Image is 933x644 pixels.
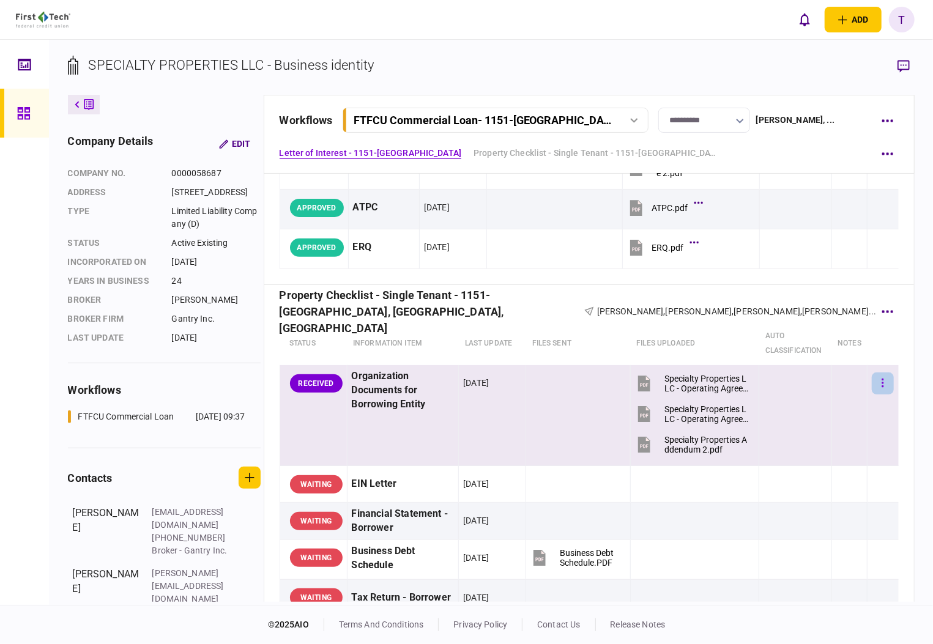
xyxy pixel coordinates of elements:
[196,410,245,423] div: [DATE] 09:37
[630,322,759,365] th: Files uploaded
[78,410,174,423] div: FTFCU Commercial Loan
[290,549,343,567] div: WAITING
[597,305,877,318] div: Adele Copp
[68,186,160,199] div: address
[463,514,489,527] div: [DATE]
[268,618,324,631] div: © 2025 AIO
[635,369,749,397] button: Specialty Properties LLC - Operating Agreement First Amendment.pdf
[459,322,526,365] th: last update
[352,470,455,498] div: EIN Letter
[352,369,455,412] div: Organization Documents for Borrowing Entity
[152,544,232,557] div: Broker - Gantry Inc.
[73,567,140,631] div: [PERSON_NAME]
[152,567,232,605] div: [PERSON_NAME][EMAIL_ADDRESS][DOMAIN_NAME]
[172,186,261,199] div: [STREET_ADDRESS]
[172,167,261,180] div: 0000058687
[526,322,631,365] th: files sent
[597,306,664,316] span: [PERSON_NAME]
[734,306,801,316] span: [PERSON_NAME]
[627,194,700,221] button: ATPC.pdf
[635,431,749,458] button: Specialty Properties Addendum 2.pdf
[172,256,261,268] div: [DATE]
[352,507,455,535] div: Financial Statement - Borrower
[172,275,261,287] div: 24
[664,374,749,393] div: Specialty Properties LLC - Operating Agreement First Amendment.pdf
[68,470,113,486] div: contacts
[68,331,160,344] div: last update
[290,588,343,607] div: WAITING
[664,306,666,316] span: ,
[352,544,455,572] div: Business Debt Schedule
[172,205,261,231] div: Limited Liability Company (D)
[664,404,749,424] div: Specialty Properties LLC - Operating Agreement.pdf
[463,591,489,604] div: [DATE]
[802,306,869,316] span: [PERSON_NAME]
[611,620,666,629] a: release notes
[280,305,584,318] div: Property Checklist - Single Tenant - 1151-[GEOGRAPHIC_DATA], [GEOGRAPHIC_DATA], [GEOGRAPHIC_DATA]
[453,620,507,629] a: privacy policy
[339,620,424,629] a: terms and conditions
[732,306,734,316] span: ,
[290,239,344,257] div: APPROVED
[172,331,261,344] div: [DATE]
[280,112,333,128] div: workflows
[152,531,232,544] div: [PHONE_NUMBER]
[290,199,344,217] div: APPROVED
[68,382,261,398] div: workflows
[172,294,261,306] div: [PERSON_NAME]
[280,322,347,365] th: status
[290,374,343,393] div: RECEIVED
[869,305,876,318] span: ...
[759,322,831,365] th: auto classification
[463,552,489,564] div: [DATE]
[68,275,160,287] div: years in business
[352,584,455,612] div: Tax Return - Borrower
[756,114,834,127] div: [PERSON_NAME] , ...
[474,147,718,160] a: Property Checklist - Single Tenant - 1151-[GEOGRAPHIC_DATA], [GEOGRAPHIC_DATA], [GEOGRAPHIC_DATA]
[664,435,749,454] div: Specialty Properties Addendum 2.pdf
[152,506,232,531] div: [EMAIL_ADDRESS][DOMAIN_NAME]
[353,234,415,261] div: ERQ
[209,133,261,155] button: Edit
[73,506,140,557] div: [PERSON_NAME]
[89,55,374,75] div: SPECIALTY PROPERTIES LLC - Business identity
[290,475,343,494] div: WAITING
[825,7,882,32] button: open adding identity options
[68,313,160,325] div: broker firm
[652,243,683,253] div: ERQ.pdf
[537,620,580,629] a: contact us
[792,7,817,32] button: open notifications list
[16,12,70,28] img: client company logo
[68,167,160,180] div: company no.
[172,237,261,250] div: Active Existing
[68,294,160,306] div: Broker
[280,147,462,160] a: Letter of Interest - 1151-[GEOGRAPHIC_DATA]
[68,237,160,250] div: status
[354,114,615,127] div: FTFCU Commercial Loan - 1151-[GEOGRAPHIC_DATA]
[463,478,489,490] div: [DATE]
[347,322,459,365] th: Information item
[800,306,802,316] span: ,
[68,133,154,155] div: company details
[627,234,696,261] button: ERQ.pdf
[424,201,450,213] div: [DATE]
[889,7,915,32] button: T
[424,241,450,253] div: [DATE]
[635,400,749,427] button: Specialty Properties LLC - Operating Agreement.pdf
[353,194,415,221] div: ATPC
[68,410,245,423] a: FTFCU Commercial Loan[DATE] 09:37
[560,548,620,568] div: Business Debt Schedule.PDF
[530,544,620,572] button: Business Debt Schedule.PDF
[831,322,868,365] th: notes
[172,313,261,325] div: Gantry Inc.
[290,512,343,530] div: WAITING
[68,205,160,231] div: Type
[463,377,489,389] div: [DATE]
[652,203,688,213] div: ATPC.pdf
[666,306,732,316] span: [PERSON_NAME]
[343,108,649,133] button: FTFCU Commercial Loan- 1151-[GEOGRAPHIC_DATA]
[68,256,160,268] div: incorporated on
